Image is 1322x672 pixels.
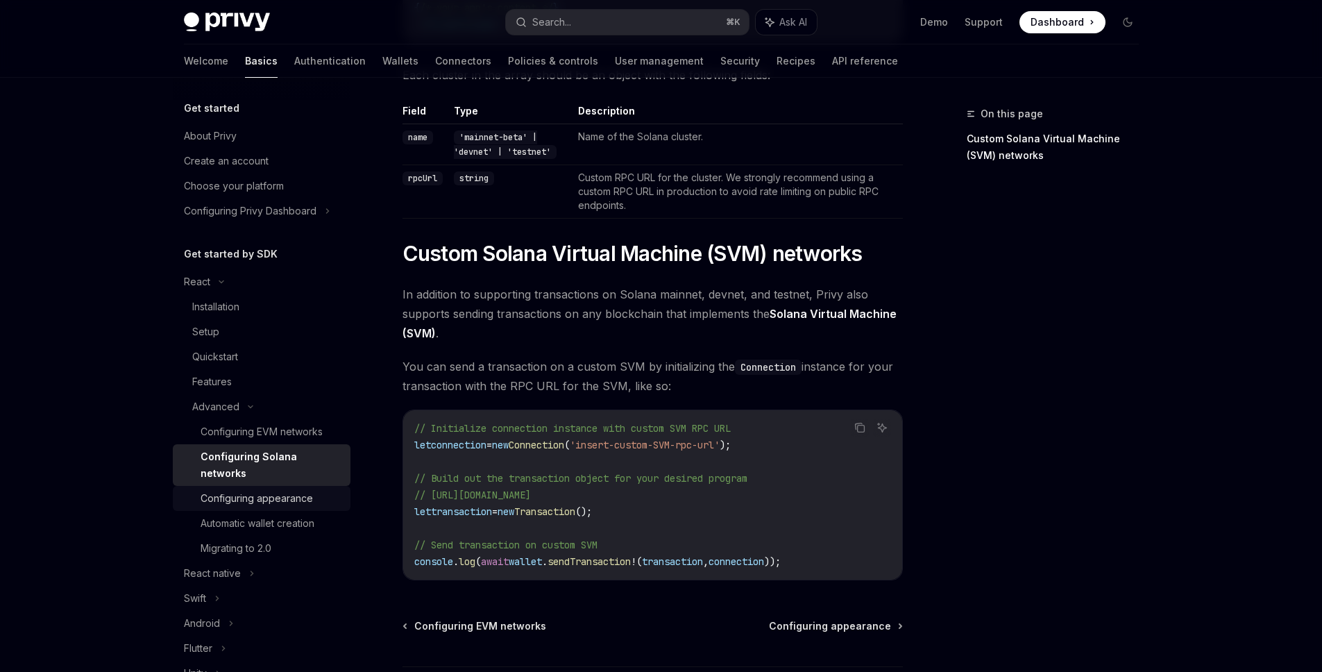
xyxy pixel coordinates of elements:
[726,17,740,28] span: ⌘ K
[201,490,313,507] div: Configuring appearance
[192,373,232,390] div: Features
[414,489,531,501] span: // [URL][DOMAIN_NAME]
[967,128,1150,167] a: Custom Solana Virtual Machine (SVM) networks
[720,44,760,78] a: Security
[173,319,350,344] a: Setup
[402,131,433,144] code: name
[1117,11,1139,33] button: Toggle dark mode
[492,505,498,518] span: =
[173,344,350,369] a: Quickstart
[402,357,903,396] span: You can send a transaction on a custom SVM by initializing the instance for your transaction with...
[570,439,720,451] span: 'insert-custom-SVM-rpc-url'
[636,555,642,568] span: (
[981,106,1043,122] span: On this page
[873,419,891,437] button: Ask AI
[492,439,509,451] span: new
[184,640,212,657] div: Flutter
[184,203,316,219] div: Configuring Privy Dashboard
[920,15,948,29] a: Demo
[703,555,709,568] span: ,
[709,555,764,568] span: connection
[642,555,703,568] span: transaction
[779,15,807,29] span: Ask AI
[769,619,891,633] span: Configuring appearance
[532,14,571,31] div: Search...
[481,555,509,568] span: await
[453,555,459,568] span: .
[414,539,598,551] span: // Send transaction on custom SVM
[402,307,897,341] a: Solana Virtual Machine (SVM)
[459,555,475,568] span: log
[756,10,817,35] button: Ask AI
[431,505,492,518] span: transaction
[454,131,557,159] code: 'mainnet-beta' | 'devnet' | 'testnet'
[486,439,492,451] span: =
[382,44,418,78] a: Wallets
[615,44,704,78] a: User management
[402,241,863,266] span: Custom Solana Virtual Machine (SVM) networks
[1031,15,1084,29] span: Dashboard
[720,439,731,451] span: );
[173,511,350,536] a: Automatic wallet creation
[184,12,270,32] img: dark logo
[192,348,238,365] div: Quickstart
[508,44,598,78] a: Policies & controls
[573,165,903,219] td: Custom RPC URL for the cluster. We strongly recommend using a custom RPC URL in production to avo...
[201,423,323,440] div: Configuring EVM networks
[777,44,815,78] a: Recipes
[414,439,431,451] span: let
[192,299,239,315] div: Installation
[184,178,284,194] div: Choose your platform
[184,128,237,144] div: About Privy
[548,555,631,568] span: sendTransaction
[184,615,220,632] div: Android
[435,44,491,78] a: Connectors
[184,44,228,78] a: Welcome
[832,44,898,78] a: API reference
[192,398,239,415] div: Advanced
[184,565,241,582] div: React native
[184,590,206,607] div: Swift
[402,171,443,185] code: rpcUrl
[173,149,350,174] a: Create an account
[414,619,546,633] span: Configuring EVM networks
[245,44,278,78] a: Basics
[173,294,350,319] a: Installation
[184,100,239,117] h5: Get started
[173,369,350,394] a: Features
[573,104,903,124] th: Description
[173,444,350,486] a: Configuring Solana networks
[735,360,802,375] code: Connection
[184,153,269,169] div: Create an account
[573,124,903,165] td: Name of the Solana cluster.
[414,422,731,435] span: // Initialize connection instance with custom SVM RPC URL
[184,274,210,290] div: React
[448,104,573,124] th: Type
[173,536,350,561] a: Migrating to 2.0
[509,439,564,451] span: Connection
[764,555,781,568] span: ));
[414,555,453,568] span: console
[402,285,903,343] span: In addition to supporting transactions on Solana mainnet, devnet, and testnet, Privy also support...
[769,619,901,633] a: Configuring appearance
[404,619,546,633] a: Configuring EVM networks
[173,124,350,149] a: About Privy
[506,10,749,35] button: Search...⌘K
[631,555,636,568] span: !
[509,555,542,568] span: wallet
[201,515,314,532] div: Automatic wallet creation
[402,104,448,124] th: Field
[851,419,869,437] button: Copy the contents from the code block
[201,448,342,482] div: Configuring Solana networks
[201,540,271,557] div: Migrating to 2.0
[414,505,431,518] span: let
[173,419,350,444] a: Configuring EVM networks
[498,505,514,518] span: new
[184,246,278,262] h5: Get started by SDK
[514,505,575,518] span: Transaction
[542,555,548,568] span: .
[575,505,592,518] span: ();
[564,439,570,451] span: (
[431,439,486,451] span: connection
[1019,11,1105,33] a: Dashboard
